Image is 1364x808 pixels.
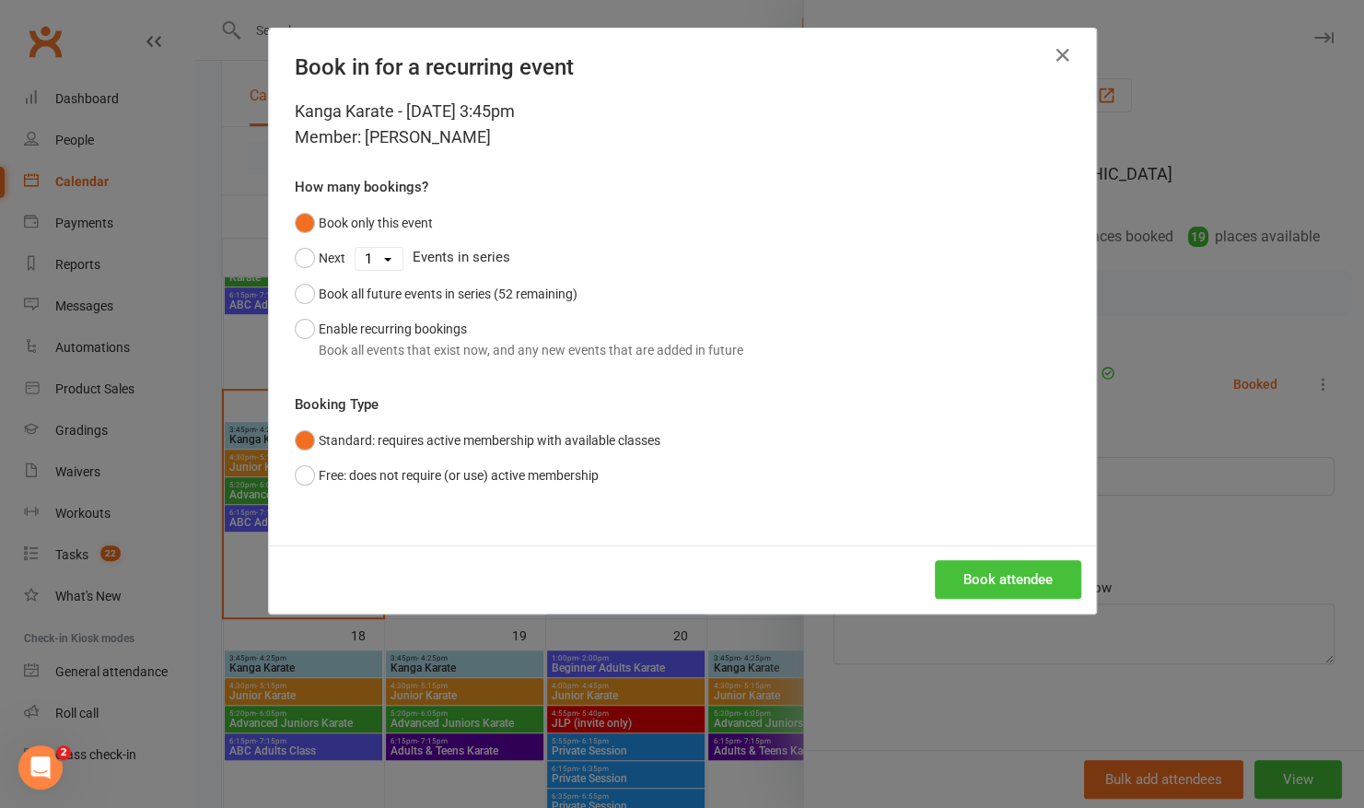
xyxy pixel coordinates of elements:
[295,54,1070,80] h4: Book in for a recurring event
[18,745,63,790] iframe: Intercom live chat
[295,240,345,275] button: Next
[319,340,743,360] div: Book all events that exist now, and any new events that are added in future
[295,393,379,416] label: Booking Type
[295,311,743,368] button: Enable recurring bookingsBook all events that exist now, and any new events that are added in future
[295,176,428,198] label: How many bookings?
[295,423,660,458] button: Standard: requires active membership with available classes
[295,276,577,311] button: Book all future events in series (52 remaining)
[295,240,1070,275] div: Events in series
[295,458,599,493] button: Free: does not require (or use) active membership
[1048,41,1078,70] button: Close
[295,205,433,240] button: Book only this event
[295,99,1070,150] div: Kanga Karate - [DATE] 3:45pm Member: [PERSON_NAME]
[56,745,71,760] span: 2
[319,284,577,304] div: Book all future events in series (52 remaining)
[935,560,1081,599] button: Book attendee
